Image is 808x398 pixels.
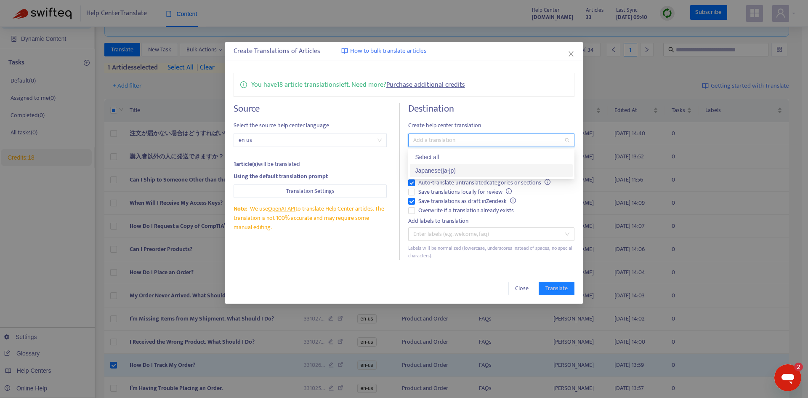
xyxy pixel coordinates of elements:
span: info-circle [506,188,512,194]
span: Select the source help center language [234,121,387,130]
span: Auto-translate untranslated categories or sections [415,178,554,187]
span: info-circle [240,80,247,88]
span: Create help center translation [408,121,574,130]
span: info-circle [545,179,550,185]
h4: Destination [408,103,574,115]
a: OpenAI API [268,204,295,214]
button: Translation Settings [234,184,387,198]
div: Select all [410,150,573,164]
div: Labels will be normalized (lowercase, underscores instead of spaces, no special characters). [408,244,574,260]
a: How to bulk translate articles [341,46,426,56]
iframe: Number of unread messages [786,363,803,371]
span: Save translations as draft in Zendesk [415,197,519,206]
a: Purchase additional credits [386,79,465,91]
button: Close [508,282,535,295]
h4: Source [234,103,387,115]
div: Add labels to translation [408,216,574,226]
div: Select all [415,152,568,162]
span: Overwrite if a translation already exists [415,206,517,215]
div: will be translated [234,160,387,169]
span: en-us [239,134,382,147]
span: Save translations locally for review [415,187,515,197]
span: Translation Settings [286,187,335,196]
div: Create Translations of Articles [234,46,575,56]
span: close [568,51,574,57]
div: Using the default translation prompt [234,172,387,181]
button: Close [566,49,576,59]
span: Note: [234,204,247,214]
span: How to bulk translate articles [350,46,426,56]
iframe: Button to launch messaging window, 2 unread messages [774,364,801,391]
div: We use to translate Help Center articles. The translation is not 100% accurate and may require so... [234,204,387,232]
span: Close [515,284,529,293]
img: image-link [341,48,348,54]
strong: 1 article(s) [234,159,258,169]
div: Japanese ( ja-jp ) [415,166,568,175]
button: Translate [539,282,574,295]
span: info-circle [510,198,516,203]
p: You have 18 article translations left. Need more? [251,80,465,90]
